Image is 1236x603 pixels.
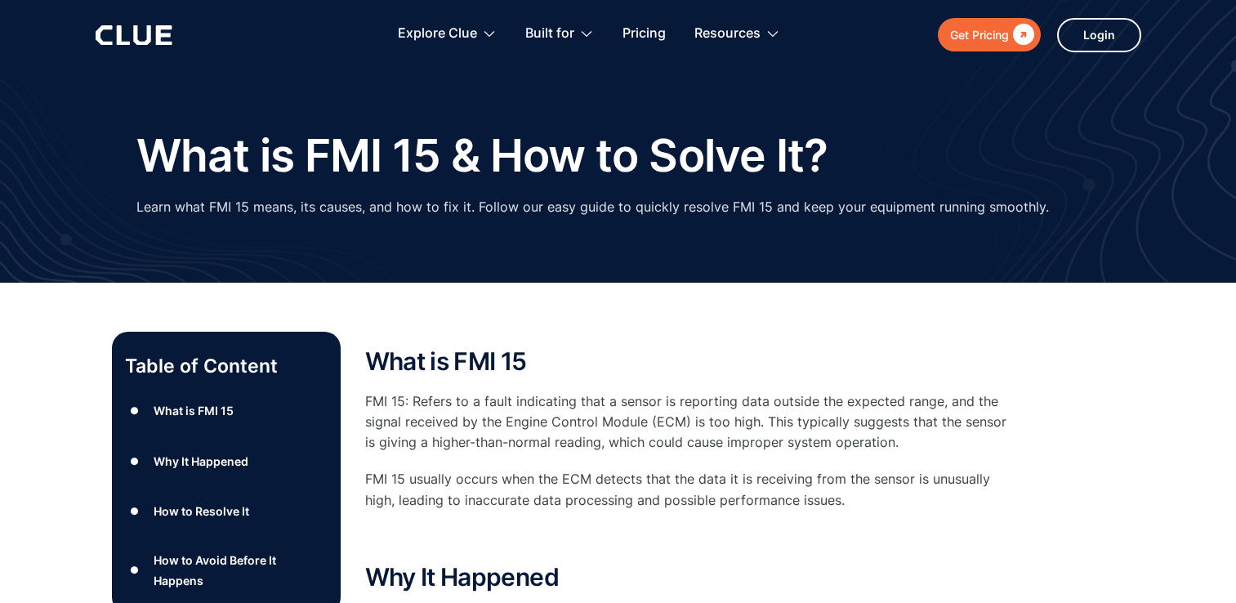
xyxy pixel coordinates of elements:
div: Explore Clue [398,8,497,60]
h2: Why It Happened [365,564,1019,591]
p: Learn what FMI 15 means, its causes, and how to fix it. Follow our easy guide to quickly resolve ... [136,197,1049,217]
p: FMI 15 usually occurs when the ECM detects that the data it is receiving from the sensor is unusu... [365,469,1019,510]
a: Login [1057,18,1141,52]
div: How to Resolve It [154,501,249,521]
div: ● [125,449,145,473]
div:  [1009,25,1034,45]
div: Explore Clue [398,8,477,60]
div: How to Avoid Before It Happens [154,550,327,591]
div: ● [125,499,145,524]
div: ● [125,558,145,583]
p: Table of Content [125,353,328,379]
div: ● [125,399,145,423]
a: ●How to Avoid Before It Happens [125,550,328,591]
div: Why It Happened [154,451,248,471]
div: Resources [694,8,780,60]
p: FMI 15: Refers to a fault indicating that a sensor is reporting data outside the expected range, ... [365,391,1019,453]
a: ●What is FMI 15 [125,399,328,423]
a: Pricing [622,8,666,60]
h2: What is FMI 15 [365,348,1019,375]
a: Get Pricing [938,18,1041,51]
div: Resources [694,8,761,60]
h1: What is FMI 15 & How to Solve It? [136,131,828,181]
p: ‍ [365,527,1019,547]
a: ●How to Resolve It [125,499,328,524]
div: Built for [525,8,574,60]
a: ●Why It Happened [125,449,328,473]
div: What is FMI 15 [154,400,234,421]
div: Get Pricing [950,25,1009,45]
div: Built for [525,8,594,60]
